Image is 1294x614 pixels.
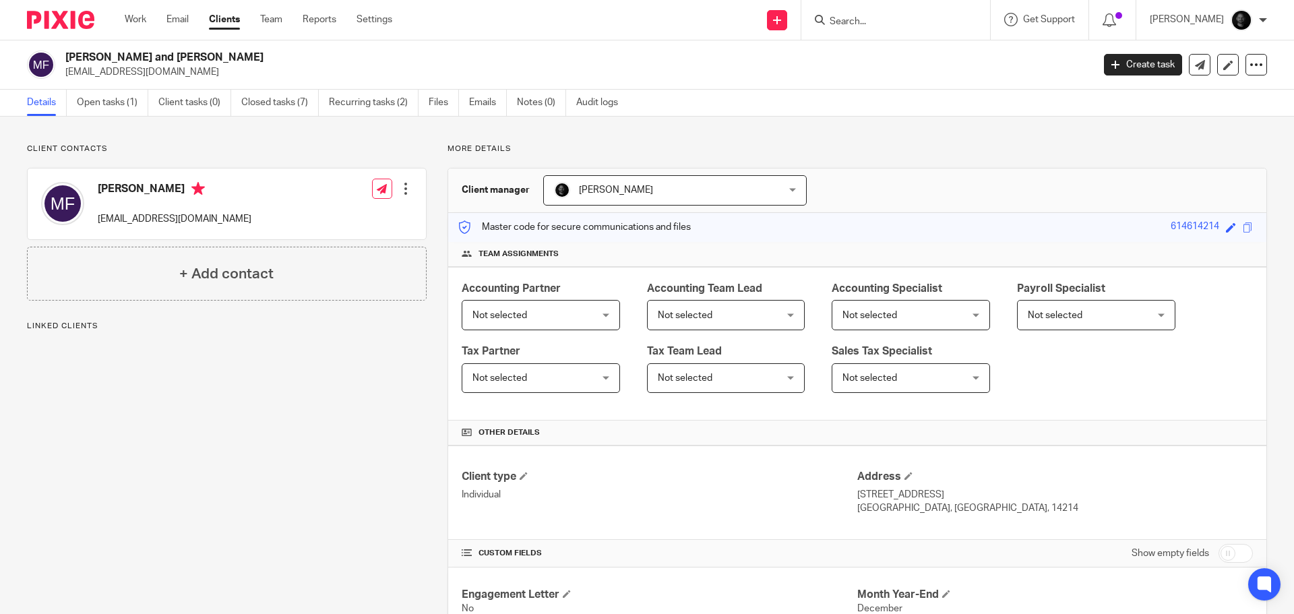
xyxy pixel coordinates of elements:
[462,346,520,357] span: Tax Partner
[832,346,932,357] span: Sales Tax Specialist
[462,604,474,613] span: No
[329,90,419,116] a: Recurring tasks (2)
[1017,283,1105,294] span: Payroll Specialist
[179,264,274,284] h4: + Add contact
[98,182,251,199] h4: [PERSON_NAME]
[1023,15,1075,24] span: Get Support
[857,588,1253,602] h4: Month Year-End
[658,373,712,383] span: Not selected
[658,311,712,320] span: Not selected
[191,182,205,195] i: Primary
[462,588,857,602] h4: Engagement Letter
[125,13,146,26] a: Work
[462,488,857,501] p: Individual
[1231,9,1252,31] img: Chris.jpg
[579,185,653,195] span: [PERSON_NAME]
[65,65,1084,79] p: [EMAIL_ADDRESS][DOMAIN_NAME]
[1132,547,1209,560] label: Show empty fields
[1104,54,1182,75] a: Create task
[576,90,628,116] a: Audit logs
[27,144,427,154] p: Client contacts
[857,470,1253,484] h4: Address
[828,16,950,28] input: Search
[241,90,319,116] a: Closed tasks (7)
[857,604,902,613] span: December
[554,182,570,198] img: Chris.jpg
[77,90,148,116] a: Open tasks (1)
[1028,311,1082,320] span: Not selected
[647,346,722,357] span: Tax Team Lead
[448,144,1267,154] p: More details
[1171,220,1219,235] div: 614614214
[857,488,1253,501] p: [STREET_ADDRESS]
[209,13,240,26] a: Clients
[832,283,942,294] span: Accounting Specialist
[260,13,282,26] a: Team
[27,51,55,79] img: svg%3E
[1150,13,1224,26] p: [PERSON_NAME]
[65,51,880,65] h2: [PERSON_NAME] and [PERSON_NAME]
[842,373,897,383] span: Not selected
[462,283,561,294] span: Accounting Partner
[27,321,427,332] p: Linked clients
[462,548,857,559] h4: CUSTOM FIELDS
[857,501,1253,515] p: [GEOGRAPHIC_DATA], [GEOGRAPHIC_DATA], 14214
[98,212,251,226] p: [EMAIL_ADDRESS][DOMAIN_NAME]
[303,13,336,26] a: Reports
[462,183,530,197] h3: Client manager
[357,13,392,26] a: Settings
[462,470,857,484] h4: Client type
[469,90,507,116] a: Emails
[41,182,84,225] img: svg%3E
[472,311,527,320] span: Not selected
[158,90,231,116] a: Client tasks (0)
[472,373,527,383] span: Not selected
[479,427,540,438] span: Other details
[458,220,691,234] p: Master code for secure communications and files
[166,13,189,26] a: Email
[842,311,897,320] span: Not selected
[517,90,566,116] a: Notes (0)
[27,11,94,29] img: Pixie
[479,249,559,259] span: Team assignments
[429,90,459,116] a: Files
[647,283,762,294] span: Accounting Team Lead
[27,90,67,116] a: Details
